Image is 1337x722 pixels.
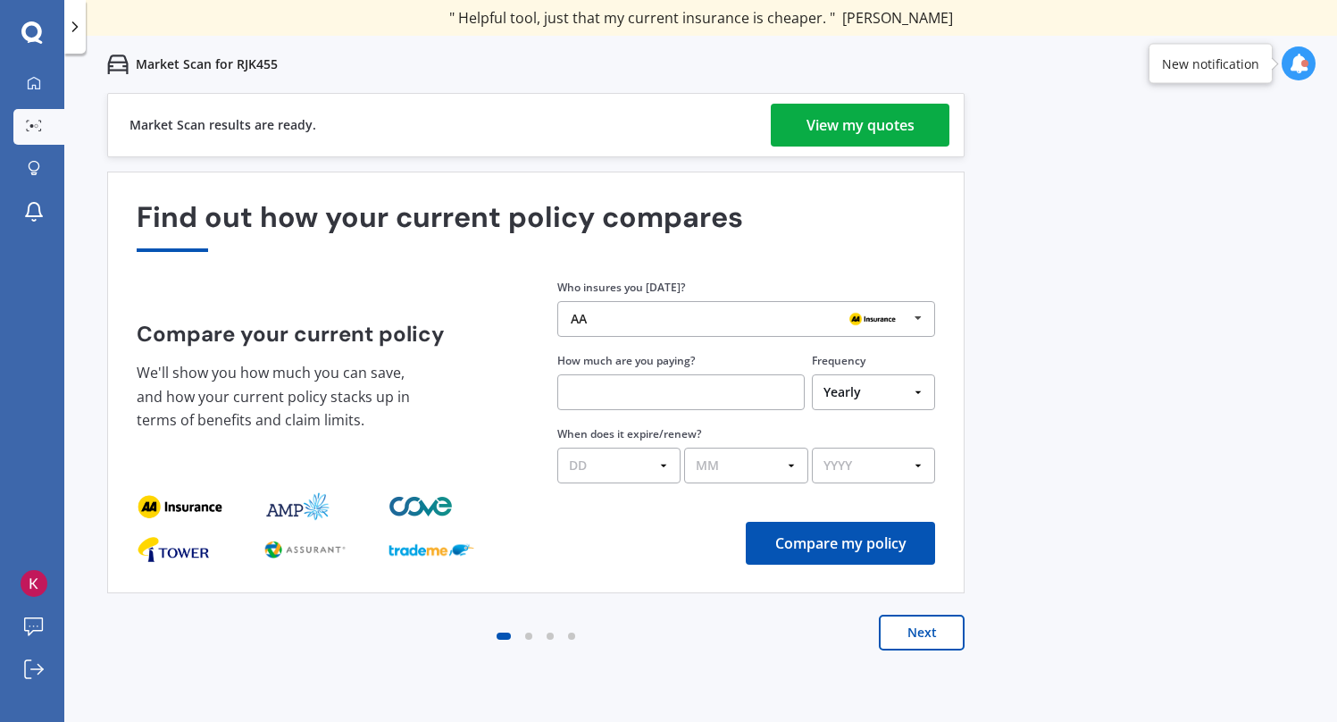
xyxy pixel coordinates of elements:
[557,353,695,368] label: How much are you paying?
[806,104,915,147] div: View my quotes
[1162,55,1259,72] div: New notification
[21,570,47,597] img: ACg8ocLVXg4fHZ1KUQ6Xv2yTq0tGaHW3jYPAuzGzIZF-9xjiWd9KTg=s96-c
[844,308,901,330] img: AA.webp
[107,54,129,75] img: car.f15378c7a67c060ca3f3.svg
[130,94,316,156] div: Market Scan results are ready.
[746,522,935,565] button: Compare my policy
[137,201,935,252] div: Find out how your current policy compares
[389,535,474,564] img: provider_logo_2
[263,492,331,521] img: provider_logo_1
[389,492,456,521] img: provider_logo_2
[812,353,865,368] label: Frequency
[571,313,587,325] div: AA
[771,104,949,147] a: View my quotes
[557,426,701,441] label: When does it expire/renew?
[136,55,278,73] p: Market Scan for RJK455
[137,535,210,564] img: provider_logo_0
[137,492,222,521] img: provider_logo_0
[137,322,514,347] h4: Compare your current policy
[263,535,348,564] img: provider_logo_1
[557,280,685,295] label: Who insures you [DATE]?
[137,361,422,432] p: We'll show you how much you can save, and how your current policy stacks up in terms of benefits ...
[879,615,965,651] button: Next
